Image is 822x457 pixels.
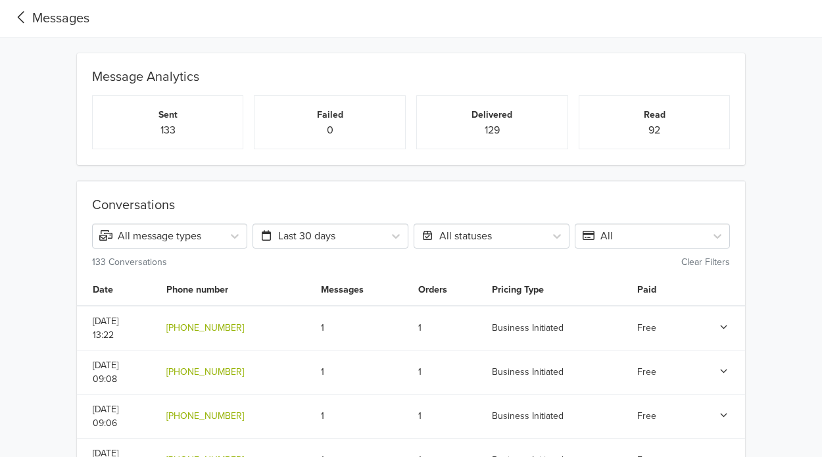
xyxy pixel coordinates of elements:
div: Message Analytics [87,53,736,90]
td: 1 [313,394,410,438]
span: Business Initiated [492,322,564,333]
span: Free [637,410,656,421]
span: [DATE] 09:06 [93,404,118,429]
th: Messages [313,275,410,306]
td: 1 [410,394,485,438]
td: 1 [410,306,485,350]
span: [DATE] 13:22 [93,316,118,341]
td: 1 [313,350,410,394]
div: Conversations [92,197,731,218]
th: Phone number [158,275,313,306]
a: [PHONE_NUMBER] [166,366,244,377]
p: 92 [590,122,719,138]
p: 0 [265,122,395,138]
small: Failed [317,109,343,120]
th: Orders [410,275,485,306]
span: Last 30 days [260,229,335,243]
td: 1 [313,306,410,350]
span: All [582,229,613,243]
span: Business Initiated [492,410,564,421]
th: Date [77,275,158,306]
span: Business Initiated [492,366,564,377]
small: Clear Filters [681,256,730,268]
td: 1 [410,350,485,394]
span: All statuses [421,229,492,243]
a: [PHONE_NUMBER] [166,410,244,421]
p: 129 [427,122,557,138]
span: Free [637,366,656,377]
p: 133 [103,122,233,138]
span: All message types [99,229,201,243]
span: [DATE] 09:08 [93,360,118,385]
a: [PHONE_NUMBER] [166,322,244,333]
th: Pricing Type [484,275,629,306]
span: Free [637,322,656,333]
small: 133 Conversations [92,256,167,268]
th: Paid [629,275,687,306]
a: Messages [11,9,89,28]
small: Read [644,109,665,120]
small: Delivered [471,109,512,120]
small: Sent [158,109,178,120]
